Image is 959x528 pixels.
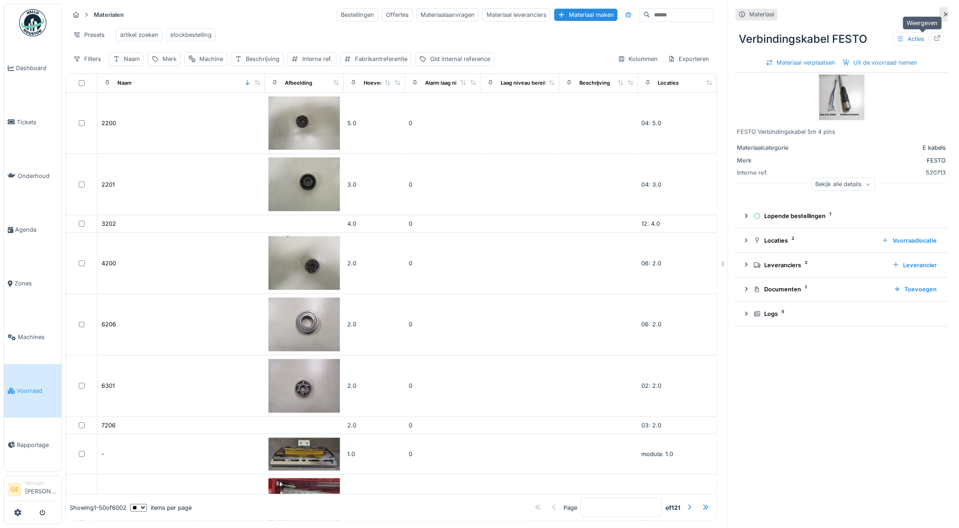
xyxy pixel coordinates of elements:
div: Afbeelding [285,79,312,87]
a: GE Manager[PERSON_NAME] [8,480,58,502]
div: Bestellingen [337,8,378,21]
div: Materiaal maken [554,9,618,21]
div: 1.0 [347,450,401,458]
div: Leveranciers [754,261,885,269]
img: 6301 [269,359,340,413]
div: Fabrikantreferentie [355,55,407,63]
a: Dashboard [4,41,61,95]
a: Onderhoud [4,149,61,203]
div: 6301 [101,381,115,390]
div: 3.0 [347,180,401,189]
div: Materiaal [750,10,775,19]
div: Alarm laag niveau [425,79,469,87]
div: 2.0 [347,259,401,268]
div: 4.0 [347,219,401,228]
div: Exporteren [664,52,714,66]
div: Interne ref. [737,168,806,177]
div: 0 [409,320,477,329]
div: Leverancier [889,259,941,271]
div: - [101,450,104,458]
div: Materiaalaanvragen [416,8,479,21]
img: 6206 [269,298,340,351]
span: Agenda [15,225,58,234]
a: Rapportage [4,418,61,472]
div: Lopende bestellingen [754,212,937,220]
span: 03: 2.0 [642,422,662,429]
div: 3202 [101,219,116,228]
a: Zones [4,257,61,310]
a: Tickets [4,95,61,149]
div: Materiaal leveranciers [482,8,551,21]
div: E kabels [809,143,946,152]
div: Merk [737,156,806,165]
div: Presets [69,28,109,41]
div: Interne ref. [302,55,332,63]
a: Agenda [4,203,61,256]
summary: Logs5 [739,305,944,322]
span: 02: 2.0 [642,382,662,389]
div: 2.0 [347,421,401,430]
div: Beschrijving [579,79,610,87]
strong: Materialen [90,10,127,19]
div: Uit de voorraad nemen [839,56,921,69]
div: FESTO [809,156,946,165]
div: FESTO Verbindingskabel 5m 4 pins [737,127,946,136]
div: Verbindingskabel FESTO [736,27,948,51]
span: 12: 4.0 [642,220,660,227]
div: items per page [130,503,192,512]
summary: Leveranciers2Leverancier [739,257,944,274]
img: Badge_color-CXgf-gQk.svg [19,9,46,36]
span: 04: 3.0 [642,181,662,188]
div: 4200 [101,259,116,268]
div: Documenten [754,285,887,294]
summary: Documenten1Toevoegen [739,281,944,298]
div: Beschrijving [246,55,279,63]
summary: Locaties2Voorraadlocatie [739,232,944,249]
div: Filters [69,52,105,66]
a: Machines [4,310,61,364]
span: 06: 2.0 [642,321,662,328]
div: Offertes [382,8,413,21]
div: Machine [199,55,223,63]
div: 6206 [101,320,116,329]
div: Materiaalcategorie [737,143,806,152]
summary: Lopende bestellingen1 [739,208,944,224]
div: 0 [409,259,477,268]
div: artikel zoeken [120,30,158,39]
div: Naam [124,55,140,63]
li: [PERSON_NAME] [25,480,58,499]
div: 0 [409,421,477,430]
div: Locaties [658,79,679,87]
div: Materiaal verplaatsen [762,56,839,69]
div: Showing 1 - 50 of 6002 [70,503,127,512]
div: Toevoegen [890,283,941,295]
div: 0 [409,450,477,458]
div: 2201 [101,180,115,189]
img: 2200 [269,96,340,150]
div: 5.0 [347,119,401,127]
div: Weergeven [903,16,942,30]
div: Naam [117,79,132,87]
div: Merk [162,55,177,63]
li: GE [8,483,21,497]
div: 2.0 [347,320,401,329]
div: Voorraadlocatie [878,234,941,247]
span: Onderhoud [18,172,58,180]
div: stockbestelling [170,30,212,39]
div: Acties [893,32,929,46]
img: Verbindingskabel FESTO [819,75,865,120]
img: 2201 [269,157,340,211]
div: Laag niveau bereikt? [501,79,552,87]
span: Tickets [17,118,58,127]
span: Machines [18,333,58,341]
div: 520713 [809,168,946,177]
div: Hoeveelheid [364,79,396,87]
div: Bekijk alle details [812,178,876,191]
span: 04: 5.0 [642,120,662,127]
span: modula: 1.0 [642,451,674,457]
div: 0 [409,119,477,127]
span: Voorraad [17,386,58,395]
img: - [269,438,340,471]
span: Dashboard [16,64,58,72]
div: 7206 [101,421,116,430]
